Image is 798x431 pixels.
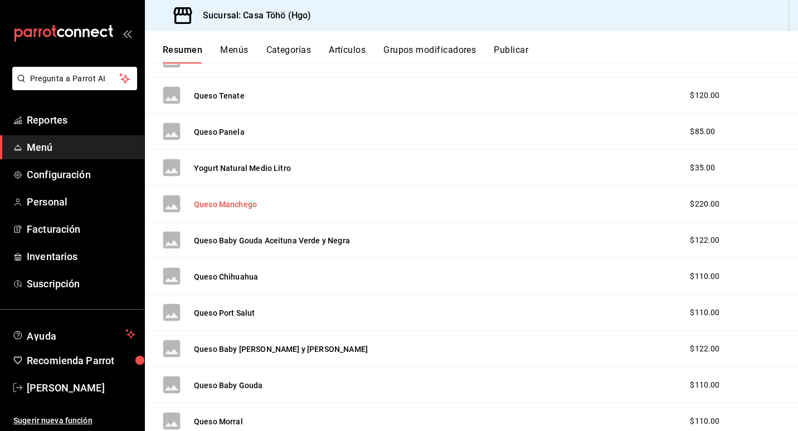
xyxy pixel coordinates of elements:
[27,353,135,368] span: Recomienda Parrot
[329,45,366,63] button: Artículos
[690,343,719,355] span: $122.00
[690,415,719,427] span: $110.00
[194,416,243,427] button: Queso Morral
[27,222,135,237] span: Facturación
[27,167,135,182] span: Configuración
[8,81,137,92] a: Pregunta a Parrot AI
[494,45,528,63] button: Publicar
[383,45,476,63] button: Grupos modificadores
[27,327,121,341] span: Ayuda
[690,307,719,319] span: $110.00
[690,198,719,210] span: $220.00
[27,276,135,291] span: Suscripción
[27,194,135,209] span: Personal
[163,45,202,63] button: Resumen
[194,235,350,246] button: Queso Baby Gouda Aceituna Verde y Negra
[123,29,132,38] button: open_drawer_menu
[194,271,258,282] button: Queso Chihuahua
[27,249,135,264] span: Inventarios
[690,90,719,101] span: $120.00
[690,162,715,174] span: $35.00
[12,67,137,90] button: Pregunta a Parrot AI
[194,344,368,355] button: Queso Baby [PERSON_NAME] y [PERSON_NAME]
[194,9,311,22] h3: Sucursal: Casa Töhö (Hgo)
[690,379,719,391] span: $110.00
[266,45,312,63] button: Categorías
[163,45,798,63] div: navigation tabs
[194,307,255,319] button: Queso Port Salut
[220,45,248,63] button: Menús
[194,90,245,101] button: Queso Tenate
[194,126,245,138] button: Queso Panela
[690,271,719,282] span: $110.00
[690,234,719,246] span: $122.00
[27,380,135,395] span: [PERSON_NAME]
[30,73,120,85] span: Pregunta a Parrot AI
[194,380,262,391] button: Queso Baby Gouda
[13,415,135,427] span: Sugerir nueva función
[194,163,291,174] button: Yogurt Natural Medio Litro
[27,140,135,155] span: Menú
[690,126,715,138] span: $85.00
[27,112,135,128] span: Reportes
[194,199,257,210] button: Queso Manchego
